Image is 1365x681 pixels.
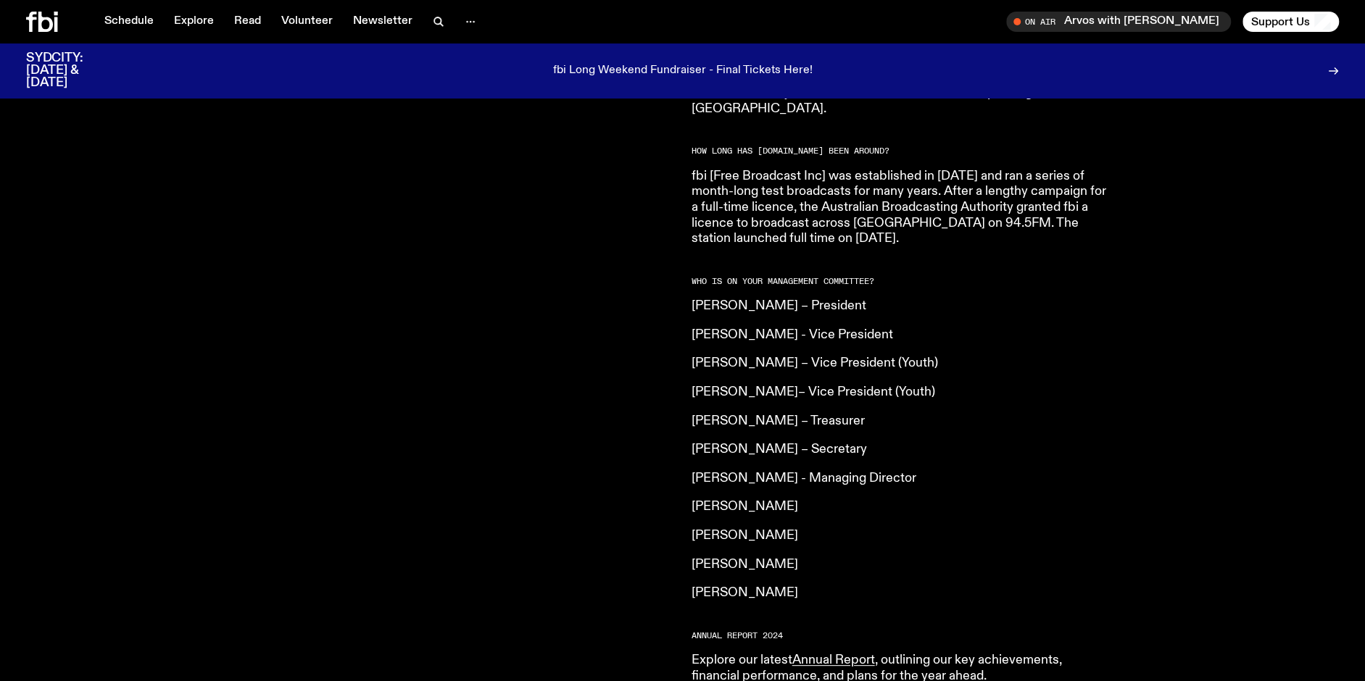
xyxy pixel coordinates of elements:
[692,632,1109,640] h2: Annual report 2024
[26,52,119,89] h3: SYDCITY: [DATE] & [DATE]
[225,12,270,32] a: Read
[692,471,1109,487] p: [PERSON_NAME] - Managing Director
[692,585,1109,601] p: [PERSON_NAME]
[1006,12,1231,32] button: On AirArvos with [PERSON_NAME]
[692,557,1109,573] p: [PERSON_NAME]
[692,385,1109,401] p: [PERSON_NAME]– Vice President (Youth)
[692,327,1109,343] p: [PERSON_NAME] - Vice President
[692,442,1109,458] p: [PERSON_NAME] – Secretary
[792,653,875,667] a: Annual Report
[692,85,1109,117] p: We’re on DAB+, just scan for [DOMAIN_NAME] on your digital radio in [GEOGRAPHIC_DATA].
[692,298,1109,314] p: [PERSON_NAME] – President
[165,12,223,32] a: Explore
[692,528,1109,544] p: [PERSON_NAME]
[1251,15,1310,28] span: Support Us
[692,356,1109,372] p: [PERSON_NAME] – Vice President (Youth)
[692,414,1109,430] p: [PERSON_NAME] – Treasurer
[553,64,813,78] p: fbi Long Weekend Fundraiser - Final Tickets Here!
[692,169,1109,247] p: fbi [Free Broadcast Inc] was established in [DATE] and ran a series of month-long test broadcasts...
[344,12,421,32] a: Newsletter
[692,499,1109,515] p: [PERSON_NAME]
[273,12,341,32] a: Volunteer
[692,277,1109,285] h2: Who is on your management committee?
[1242,12,1339,32] button: Support Us
[96,12,162,32] a: Schedule
[692,147,1109,155] h2: How long has [DOMAIN_NAME] been around?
